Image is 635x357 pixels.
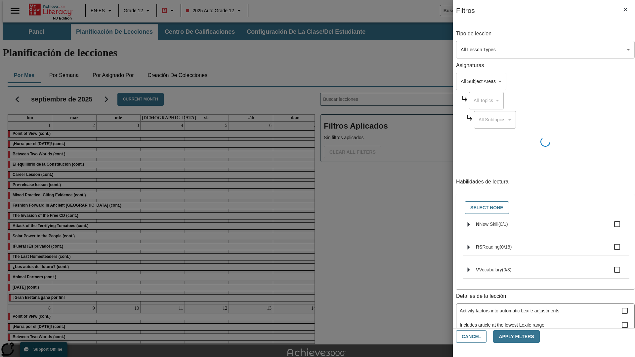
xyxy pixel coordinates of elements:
span: V [476,267,479,272]
span: Activity factors into automatic Lexile adjustments [460,307,622,314]
span: 0 estándares seleccionados/18 estándares en grupo [500,244,512,250]
div: Seleccione una Asignatura [474,111,516,129]
button: Cancel [456,330,487,343]
span: 0 estándares seleccionados/1 estándares en grupo [498,221,508,227]
div: Seleccione un tipo de lección [456,41,635,59]
span: N [476,221,479,227]
span: Includes article at the lowest Lexile range [460,322,622,329]
p: Habilidades de lectura [456,178,635,186]
span: RS [476,244,482,250]
p: Detalles de la lección [456,293,635,300]
button: Select None [465,201,509,214]
span: Reading [483,244,500,250]
div: Seleccione habilidades [461,200,629,216]
div: Seleccione una Asignatura [456,73,506,90]
p: Tipo de leccion [456,30,635,38]
p: Asignaturas [456,62,635,69]
span: New Skill [479,221,498,227]
button: Apply Filters [493,330,539,343]
h1: Filtros [456,7,475,25]
button: Cerrar los filtros del Menú lateral [618,3,632,17]
span: Vocabulary [479,267,502,272]
div: Seleccione una Asignatura [469,92,504,109]
div: Includes article at the lowest Lexile range [456,318,634,332]
div: Activity factors into automatic Lexile adjustments [456,304,634,318]
ul: Seleccione habilidades [463,216,629,284]
span: 0 estándares seleccionados/3 estándares en grupo [502,267,512,272]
